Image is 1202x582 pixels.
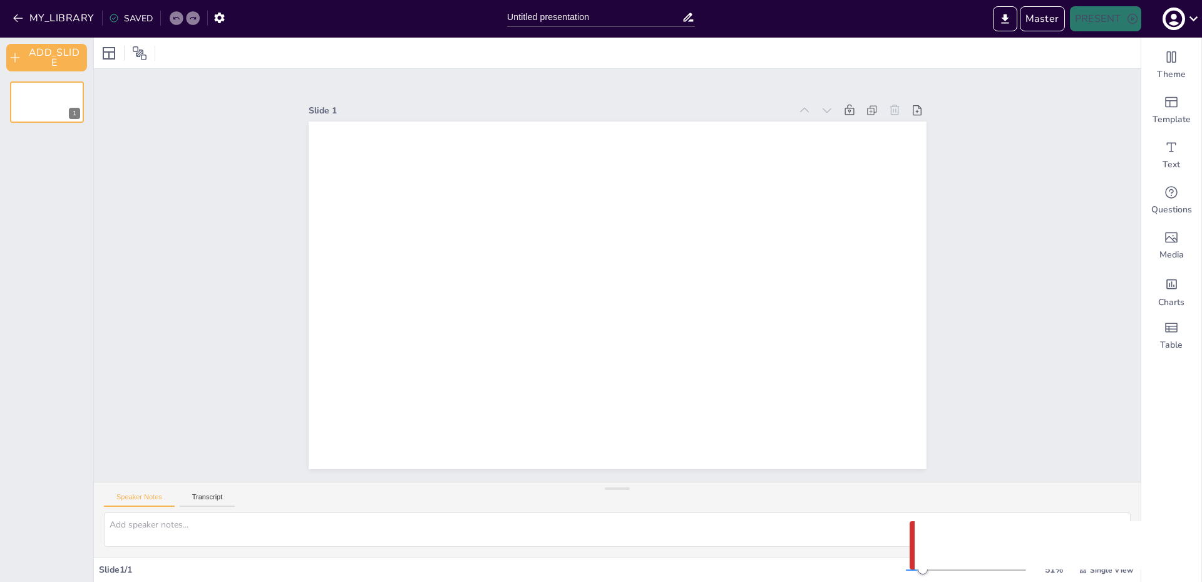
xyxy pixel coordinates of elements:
div: Add ready made slides [1141,88,1201,133]
span: Template [1153,113,1191,126]
button: MY_LIBRARY [9,8,100,28]
span: Text [1163,158,1180,171]
div: 1 [69,108,80,119]
span: Questions [1151,204,1192,216]
span: Table [1160,339,1183,351]
div: Add images, graphics, shapes or video [1141,223,1201,268]
div: Slide 1 / 1 [99,564,906,576]
div: Get real-time input from your audience [1141,178,1201,223]
span: Theme [1157,68,1186,81]
div: 1 [10,81,84,123]
input: INSERT_TITLE [507,8,682,26]
span: Charts [1158,296,1184,309]
button: Enter Master Mode [1020,6,1065,31]
button: ADD_SLIDE [6,44,87,71]
div: Add a table [1141,313,1201,358]
button: EXPORT_TO_POWERPOINT [993,6,1017,31]
button: Transcript [180,493,235,507]
div: SAVED [109,13,153,24]
span: Media [1159,249,1184,261]
div: Add charts and graphs [1141,268,1201,313]
span: Position [132,46,147,61]
div: Slide 1 [309,105,791,117]
div: Add text boxes [1141,133,1201,178]
div: Change the overall theme [1141,43,1201,88]
button: PRESENT [1070,6,1141,31]
p: Something went wrong with the request. [950,538,1151,553]
button: Speaker Notes [104,493,175,507]
div: Layout [99,43,119,63]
